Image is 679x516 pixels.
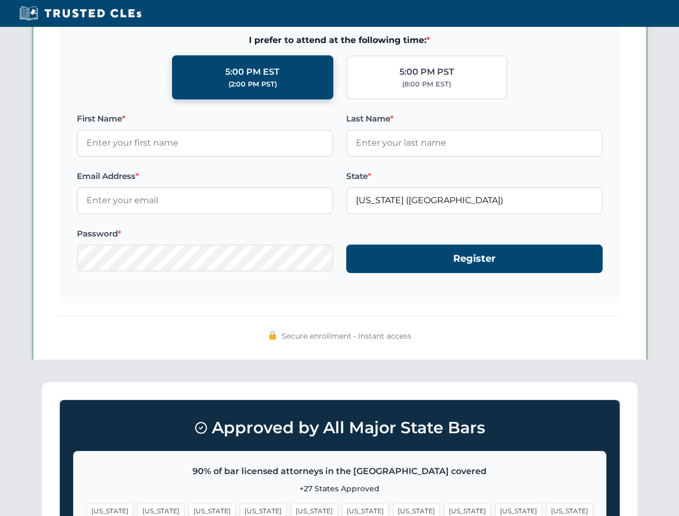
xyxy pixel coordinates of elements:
[346,130,603,156] input: Enter your last name
[77,187,333,214] input: Enter your email
[73,413,606,442] h3: Approved by All Major State Bars
[282,330,411,342] span: Secure enrollment • Instant access
[77,33,603,47] span: I prefer to attend at the following time:
[77,112,333,125] label: First Name
[77,227,333,240] label: Password
[346,112,603,125] label: Last Name
[77,130,333,156] input: Enter your first name
[402,79,451,90] div: (8:00 PM EST)
[87,464,593,478] p: 90% of bar licensed attorneys in the [GEOGRAPHIC_DATA] covered
[225,65,280,79] div: 5:00 PM EST
[346,245,603,273] button: Register
[16,5,145,21] img: Trusted CLEs
[77,170,333,183] label: Email Address
[228,79,277,90] div: (2:00 PM PST)
[346,170,603,183] label: State
[346,187,603,214] input: Florida (FL)
[399,65,454,79] div: 5:00 PM PST
[87,483,593,494] p: +27 States Approved
[268,331,277,340] img: 🔒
